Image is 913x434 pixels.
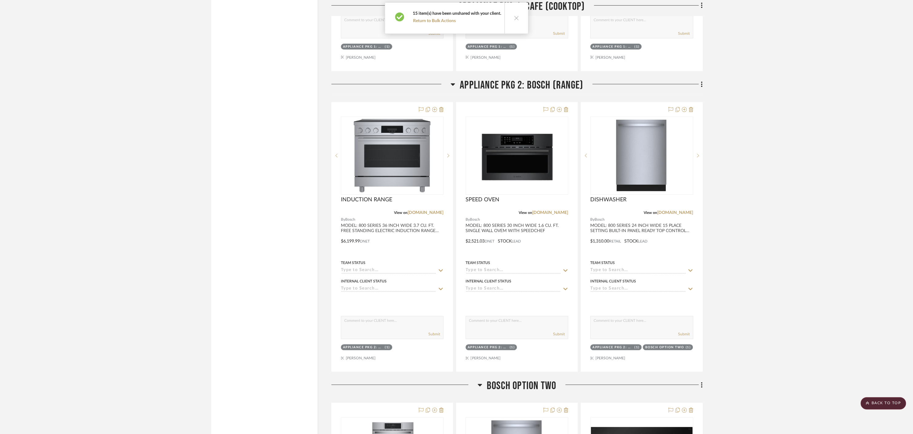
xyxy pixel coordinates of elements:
div: 0 [341,117,443,194]
div: APPLIANCE PKG 2: BOSCH (RANGE) [468,345,508,350]
button: Submit [553,331,565,337]
input: Type to Search… [466,286,561,292]
div: BOSCH OPTION TWO [645,345,684,350]
div: (1) [385,45,390,49]
div: (1) [634,345,640,350]
div: Team Status [341,260,365,266]
div: Internal Client Status [341,278,387,284]
span: APPLIANCE PKG 2: BOSCH (RANGE) [460,79,583,92]
div: (1) [509,45,515,49]
button: Submit [678,331,690,337]
span: SPEED OVEN [466,196,499,203]
span: View on [644,211,657,215]
div: APPLIANCE PKG 1: CAFE (COOKTOP) [343,45,384,49]
a: [DOMAIN_NAME] [657,211,693,215]
div: (1) [509,345,515,350]
span: View on [519,211,532,215]
span: DISHWASHER [590,196,626,203]
button: Submit [678,31,690,36]
img: SPEED OVEN [475,117,558,194]
div: (1) [685,345,691,350]
img: INDUCTION RANGE [354,117,431,194]
span: INDUCTION RANGE [341,196,392,203]
input: Type to Search… [590,268,685,274]
div: Team Status [590,260,615,266]
div: APPLIANCE PKG 1: CAFE (COOKTOP) [592,45,633,49]
span: Bosch [470,217,480,223]
a: [DOMAIN_NAME] [532,211,568,215]
div: APPLIANCE PKG 2: BOSCH (RANGE) [343,345,384,350]
span: By [466,217,470,223]
button: Return to Bulk Actions [413,18,456,24]
button: Submit [428,331,440,337]
div: Team Status [466,260,490,266]
input: Type to Search… [466,268,561,274]
input: Type to Search… [590,286,685,292]
div: APPLIANCE PKG 1: CAFE (COOKTOP) [468,45,508,49]
div: Internal Client Status [466,278,511,284]
div: APPLIANCE PKG 2: BOSCH (RANGE) [592,345,633,350]
div: (1) [634,45,640,49]
span: Bosch [345,217,355,223]
input: Type to Search… [341,268,436,274]
span: By [341,217,345,223]
div: Internal Client Status [590,278,636,284]
input: Type to Search… [341,286,436,292]
scroll-to-top-button: BACK TO TOP [860,397,906,409]
span: By [590,217,595,223]
img: DISHWASHER [615,117,669,194]
div: (1) [385,345,390,350]
a: [DOMAIN_NAME] [408,211,443,215]
button: Submit [553,31,565,36]
span: 15 item(s) have been unshared with your client. [413,11,501,16]
span: View on [394,211,408,215]
span: Bosch [595,217,605,223]
span: BOSCH OPTION TWO [487,379,556,393]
